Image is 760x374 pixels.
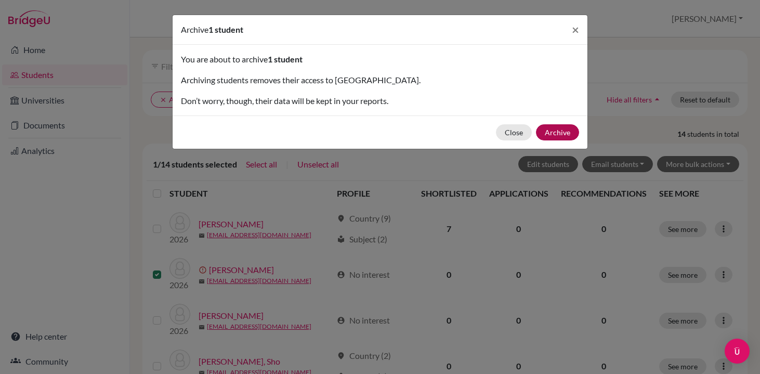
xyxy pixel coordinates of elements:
button: Close [564,15,587,44]
p: You are about to archive [181,53,579,66]
p: Archiving students removes their access to [GEOGRAPHIC_DATA]. [181,74,579,86]
div: Open Intercom Messenger [725,339,750,364]
span: × [572,22,579,37]
button: Close [496,124,532,140]
p: Don’t worry, though, their data will be kept in your reports. [181,95,579,107]
span: Archive [181,24,208,34]
span: 1 student [268,54,303,64]
span: 1 student [208,24,243,34]
button: Archive [536,124,579,140]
